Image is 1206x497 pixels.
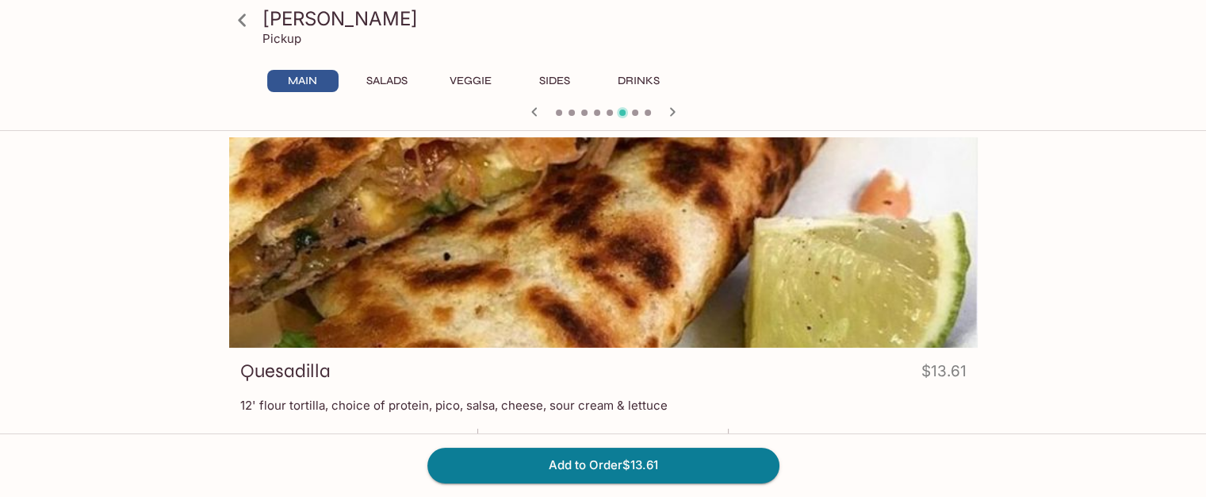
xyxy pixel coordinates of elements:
[519,70,591,92] button: Sides
[351,70,423,92] button: Salads
[603,70,675,92] button: Drinks
[240,398,967,413] p: 12' flour tortilla, choice of protein, pico, salsa, cheese, sour cream & lettuce
[229,137,978,348] div: Quesadilla
[240,359,331,383] h3: Quesadilla
[427,448,779,483] button: Add to Order$13.61
[921,359,967,390] h4: $13.61
[262,6,971,31] h3: [PERSON_NAME]
[267,70,339,92] button: Main
[262,31,301,46] p: Pickup
[435,70,507,92] button: Veggie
